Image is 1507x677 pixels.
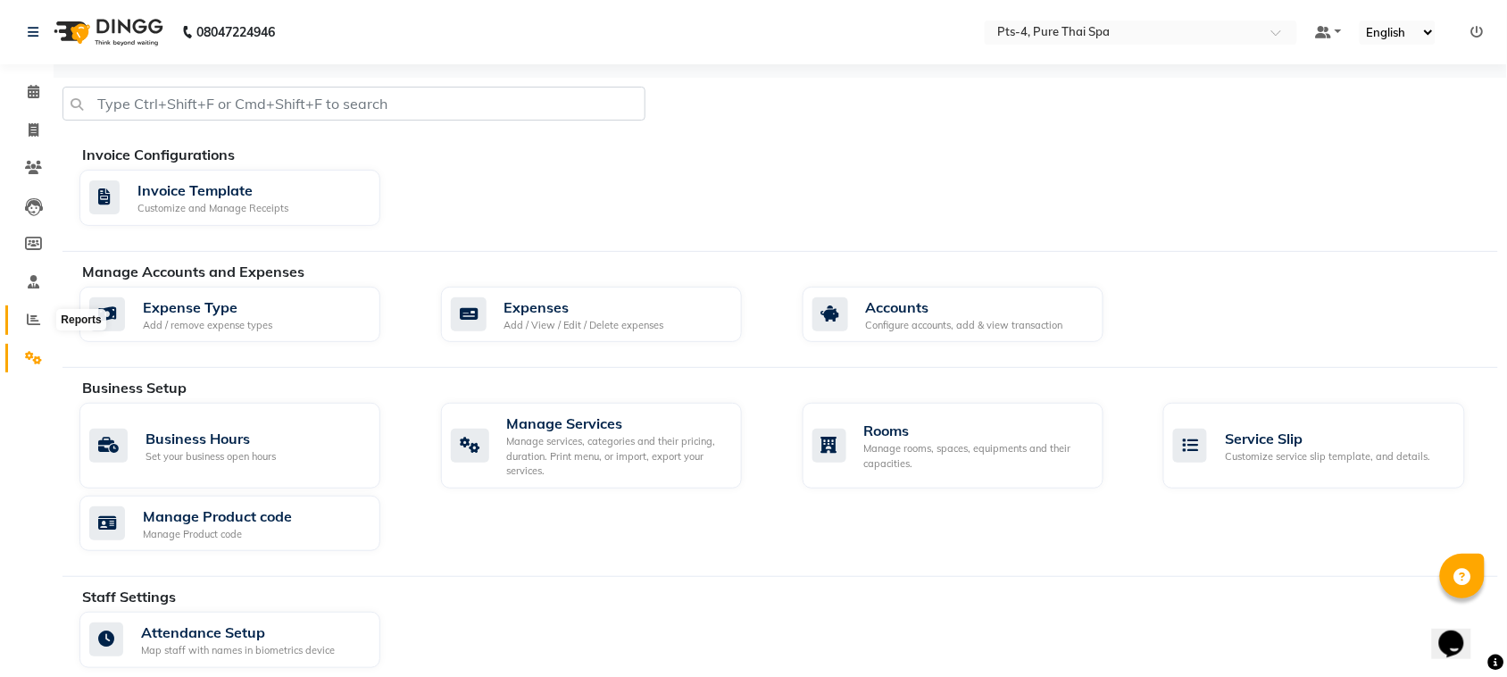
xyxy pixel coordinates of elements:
div: Manage services, categories and their pricing, duration. Print menu, or import, export your servi... [507,434,728,479]
div: Customize service slip template, and details. [1225,449,1430,464]
a: ExpensesAdd / View / Edit / Delete expenses [441,287,776,343]
a: Business HoursSet your business open hours [79,403,414,489]
a: Manage Product codeManage Product code [79,496,414,552]
div: Expenses [504,297,664,318]
div: Rooms [864,420,1089,441]
a: RoomsManage rooms, spaces, equipments and their capacities. [803,403,1137,489]
b: 08047224946 [196,7,275,57]
div: Customize and Manage Receipts [137,201,288,216]
div: Reports [56,310,105,331]
a: Manage ServicesManage services, categories and their pricing, duration. Print menu, or import, ex... [441,403,776,489]
div: Manage rooms, spaces, equipments and their capacities. [864,441,1089,471]
iframe: chat widget [1432,606,1489,659]
div: Manage Product code [143,527,292,542]
img: logo [46,7,168,57]
a: Attendance SetupMap staff with names in biometrics device [79,612,414,668]
a: Invoice TemplateCustomize and Manage Receipts [79,170,414,226]
div: Accounts [866,297,1063,318]
input: Type Ctrl+Shift+F or Cmd+Shift+F to search [62,87,645,121]
div: Manage Product code [143,506,292,527]
a: Service SlipCustomize service slip template, and details. [1163,403,1498,489]
div: Business Hours [146,428,276,449]
div: Attendance Setup [141,622,335,643]
div: Expense Type [143,297,272,318]
a: Expense TypeAdd / remove expense types [79,287,414,343]
div: Manage Services [507,413,728,434]
div: Add / remove expense types [143,318,272,333]
div: Service Slip [1225,428,1430,449]
div: Invoice Template [137,180,288,201]
a: AccountsConfigure accounts, add & view transaction [803,287,1137,343]
div: Map staff with names in biometrics device [141,643,335,658]
div: Add / View / Edit / Delete expenses [504,318,664,333]
div: Configure accounts, add & view transaction [866,318,1063,333]
div: Set your business open hours [146,449,276,464]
